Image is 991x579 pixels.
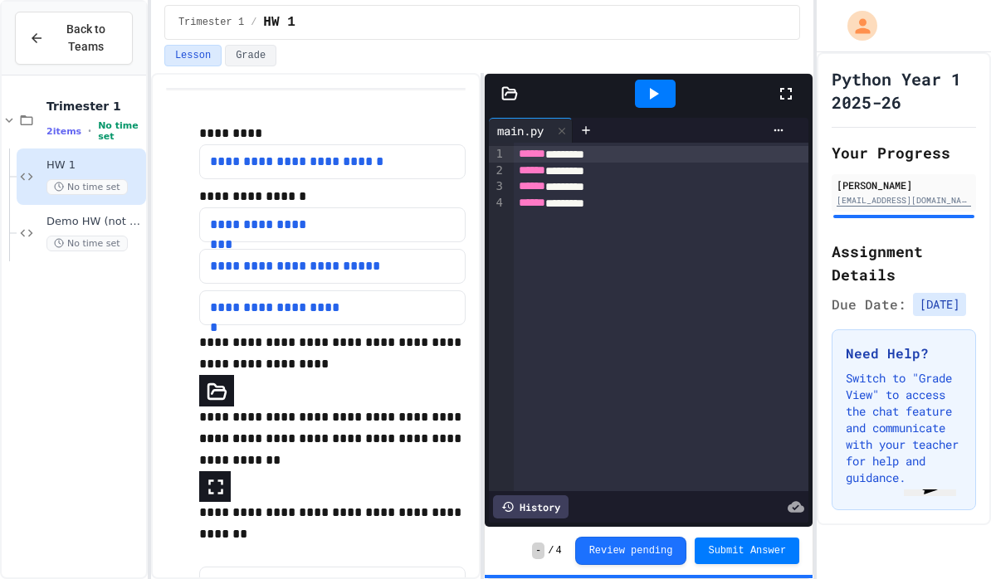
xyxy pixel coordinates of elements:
button: Submit Answer [695,538,799,564]
span: Trimester 1 [46,99,143,114]
span: No time set [98,120,143,142]
span: Submit Answer [708,544,786,557]
span: • [88,124,91,138]
span: / [251,16,256,29]
span: Back to Teams [54,21,119,56]
span: / [548,544,554,557]
span: No time set [46,179,128,195]
button: Grade [225,45,276,66]
button: Review pending [575,537,687,565]
span: 2 items [46,126,81,137]
span: [DATE] [913,293,966,316]
span: No time set [46,236,128,251]
h3: Need Help? [846,343,962,363]
iframe: chat widget [897,489,977,566]
button: Back to Teams [15,12,133,65]
p: Switch to "Grade View" to access the chat feature and communicate with your teacher for help and ... [846,370,962,486]
h2: Your Progress [832,141,976,164]
span: Due Date: [832,294,906,314]
span: HW 1 [263,12,295,32]
h2: Assignment Details [832,240,976,286]
span: - [532,543,544,559]
h1: Python Year 1 2025-26 [832,67,976,114]
div: main.py [489,118,573,143]
div: My Account [830,7,881,45]
div: 2 [489,163,505,179]
span: 4 [555,544,561,557]
span: Demo HW (not a real one) [46,215,143,229]
div: [PERSON_NAME] [837,178,971,192]
div: main.py [489,122,552,139]
div: 3 [489,178,505,195]
div: 1 [489,146,505,163]
div: History [493,495,569,518]
span: Trimester 1 [178,16,244,29]
span: HW 1 [46,158,143,173]
div: 4 [489,195,505,212]
button: Lesson [164,45,222,66]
